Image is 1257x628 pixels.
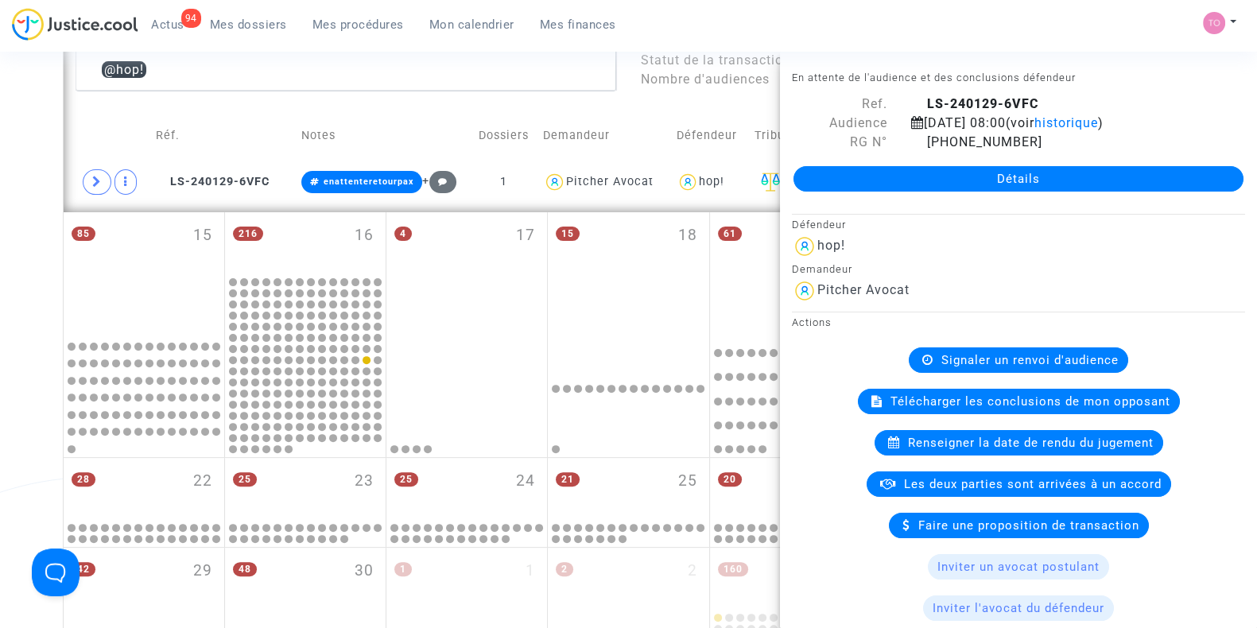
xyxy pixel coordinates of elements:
td: Notes [296,107,470,164]
div: [DATE] 08:00 [899,114,1217,133]
span: Faire une proposition de transaction [918,518,1139,533]
div: mercredi septembre 24, 25 events, click to expand [386,458,547,520]
div: vendredi octobre 3, 160 events, click to expand [710,548,871,610]
div: lundi septembre 15, 85 events, click to expand [64,212,224,332]
span: 160 [718,562,748,576]
img: icon-user.svg [792,278,817,304]
div: lundi septembre 22, 28 events, click to expand [64,458,224,520]
span: 15 [193,224,212,247]
div: jeudi septembre 18, 15 events, click to expand [548,212,708,332]
div: Ref. [780,95,899,114]
span: Statut de la transaction [640,52,790,68]
span: 21 [556,472,580,487]
div: hop! [699,175,724,188]
span: Inviter un avocat postulant [937,560,1100,574]
span: + [422,174,456,188]
div: jeudi septembre 25, 21 events, click to expand [548,458,708,520]
span: (voir ) [1006,115,1104,130]
span: Mes dossiers [210,17,287,32]
a: Mes finances [527,13,629,37]
div: 94 [181,9,201,28]
span: 18 [678,224,697,247]
div: mardi septembre 23, 25 events, click to expand [225,458,386,520]
span: 42 [72,562,95,576]
td: Dossiers [471,107,537,164]
a: Mon calendrier [417,13,527,37]
a: Mes dossiers [197,13,300,37]
small: Défendeur [792,219,846,231]
td: Tribunal [749,107,855,164]
div: Pitcher Avocat [817,282,910,297]
span: 4 [394,227,412,241]
small: Actions [792,316,832,328]
img: icon-user.svg [792,234,817,259]
span: 29 [193,560,212,583]
span: Mes procédures [312,17,404,32]
span: LS-240129-6VFC [156,175,270,188]
span: 25 [233,472,257,487]
span: 24 [516,470,535,493]
span: Inviter l'avocat du défendeur [933,601,1104,615]
span: 28 [72,472,95,487]
div: Audience [780,114,899,133]
small: En attente de l'audience et des conclusions défendeur [792,72,1076,83]
span: Mes finances [540,17,616,32]
span: 22 [193,470,212,493]
span: Nombre d'audiences [640,72,769,87]
span: 30 [355,560,374,583]
small: Demandeur [792,263,852,275]
div: mercredi septembre 17, 4 events, click to expand [386,212,547,332]
div: vendredi septembre 26, 20 events, click to expand [710,458,871,520]
span: 2 [556,562,573,576]
span: Mon calendrier [429,17,514,32]
span: 16 [355,224,374,247]
img: icon-user.svg [543,171,566,194]
span: Renseigner la date de rendu du jugement [908,436,1154,450]
span: 61 [718,227,742,241]
span: enattenteretourpax [324,176,413,187]
td: Réf. [150,107,296,164]
div: Martigues [755,173,849,192]
a: Mes procédures [300,13,417,37]
span: Les deux parties sont arrivées à un accord [904,477,1162,491]
a: 94Actus [138,13,197,37]
span: 48 [233,562,257,576]
span: Signaler un renvoi d'audience [941,353,1119,367]
td: Demandeur [537,107,671,164]
div: hop! [817,238,845,253]
span: Télécharger les conclusions de mon opposant [890,394,1170,409]
div: RG N° [780,133,899,152]
img: fe1f3729a2b880d5091b466bdc4f5af5 [1203,12,1225,34]
img: jc-logo.svg [12,8,138,41]
span: Actus [151,17,184,32]
img: icon-faciliter-sm.svg [761,173,780,192]
span: 25 [678,470,697,493]
a: Détails [793,166,1243,192]
span: 2 [688,560,697,583]
img: icon-user.svg [677,171,700,194]
td: 1 [471,164,537,200]
span: 25 [394,472,418,487]
div: mardi septembre 16, 216 events, click to expand [225,212,386,274]
span: [PHONE_NUMBER] [911,134,1042,149]
td: Défendeur [671,107,750,164]
span: 23 [355,470,374,493]
span: 17 [516,224,535,247]
div: vendredi septembre 19, 61 events, click to expand [710,212,871,332]
div: Pitcher Avocat [566,175,654,188]
span: 1 [394,562,412,576]
iframe: Help Scout Beacon - Open [32,549,80,596]
span: 20 [718,472,742,487]
span: 85 [72,227,95,241]
span: 216 [233,227,263,241]
span: 15 [556,227,580,241]
span: 1 [526,560,535,583]
span: historique [1034,115,1098,130]
b: LS-240129-6VFC [927,96,1038,111]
